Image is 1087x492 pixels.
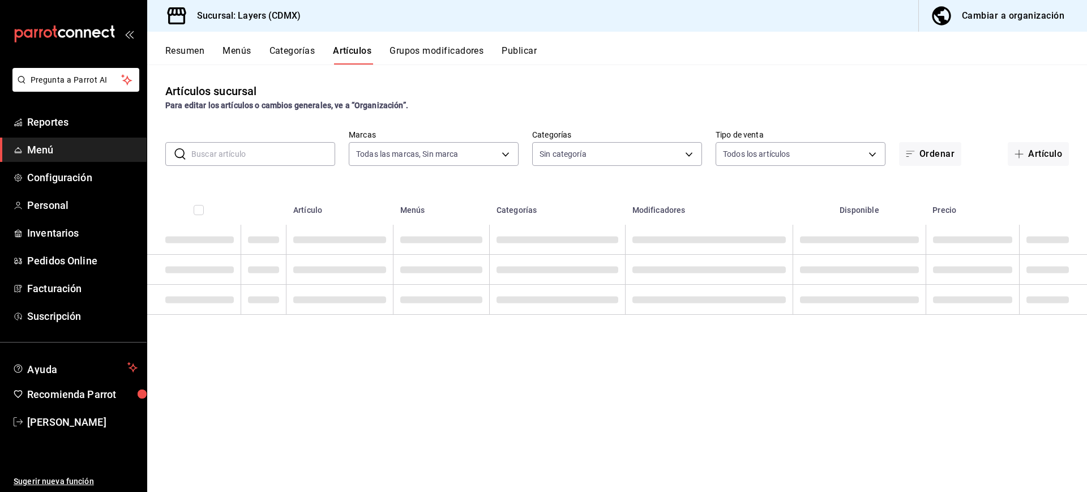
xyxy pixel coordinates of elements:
[165,45,1087,65] div: navigation tabs
[8,82,139,94] a: Pregunta a Parrot AI
[899,142,961,166] button: Ordenar
[27,281,138,296] span: Facturación
[962,8,1064,24] div: Cambiar a organización
[286,189,393,225] th: Artículo
[27,387,138,402] span: Recomienda Parrot
[27,414,138,430] span: [PERSON_NAME]
[27,361,123,374] span: Ayuda
[333,45,371,65] button: Artículos
[27,198,138,213] span: Personal
[269,45,315,65] button: Categorías
[165,101,408,110] strong: Para editar los artículos o cambios generales, ve a “Organización”.
[793,189,926,225] th: Disponible
[191,143,335,165] input: Buscar artículo
[490,189,626,225] th: Categorías
[165,45,204,65] button: Resumen
[540,148,587,160] span: Sin categoría
[723,148,790,160] span: Todos los artículos
[27,225,138,241] span: Inventarios
[27,114,138,130] span: Reportes
[1008,142,1069,166] button: Artículo
[31,74,122,86] span: Pregunta a Parrot AI
[626,189,793,225] th: Modificadores
[222,45,251,65] button: Menús
[356,148,459,160] span: Todas las marcas, Sin marca
[27,309,138,324] span: Suscripción
[502,45,537,65] button: Publicar
[27,253,138,268] span: Pedidos Online
[532,131,702,139] label: Categorías
[393,189,490,225] th: Menús
[14,476,138,487] span: Sugerir nueva función
[165,83,256,100] div: Artículos sucursal
[926,189,1019,225] th: Precio
[27,170,138,185] span: Configuración
[27,142,138,157] span: Menú
[12,68,139,92] button: Pregunta a Parrot AI
[125,29,134,38] button: open_drawer_menu
[188,9,301,23] h3: Sucursal: Layers (CDMX)
[390,45,483,65] button: Grupos modificadores
[349,131,519,139] label: Marcas
[716,131,885,139] label: Tipo de venta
